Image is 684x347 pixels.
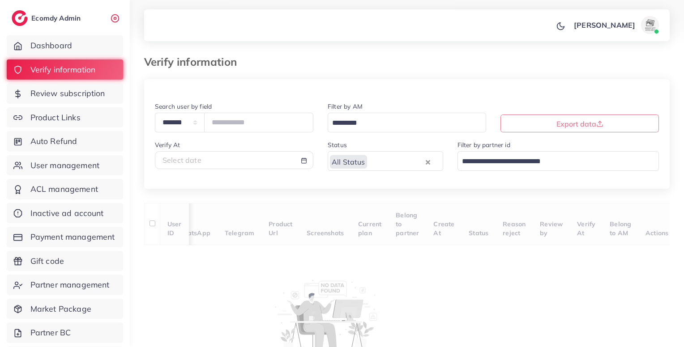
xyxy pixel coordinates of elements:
a: [PERSON_NAME]avatar [569,16,663,34]
div: Search for option [328,113,486,132]
label: Filter by AM [328,102,363,111]
span: ACL management [30,183,98,195]
span: Verify information [30,64,96,76]
a: Review subscription [7,83,123,104]
a: Verify information [7,59,123,80]
a: User management [7,155,123,176]
a: Market Package [7,299,123,319]
a: logoEcomdy Admin [12,10,83,26]
a: Partner BC [7,322,123,343]
div: Search for option [328,151,443,170]
img: logo [12,10,28,26]
h2: Ecomdy Admin [31,14,83,22]
span: Product Links [30,112,81,123]
span: Partner BC [30,327,71,339]
input: Search for option [368,155,423,169]
input: Search for option [329,116,475,130]
span: Export data [556,119,603,128]
label: Search user by field [155,102,212,111]
span: Payment management [30,231,115,243]
a: Partner management [7,275,123,295]
span: User management [30,160,99,171]
a: Auto Refund [7,131,123,152]
label: Filter by partner id [457,140,510,149]
p: [PERSON_NAME] [574,20,635,30]
label: Status [328,140,347,149]
span: Auto Refund [30,135,77,147]
span: Gift code [30,255,64,267]
span: Review subscription [30,88,105,99]
a: Payment management [7,227,123,247]
span: Partner management [30,279,110,291]
a: Dashboard [7,35,123,56]
span: Dashboard [30,40,72,51]
div: Search for option [457,151,659,170]
span: All Status [330,155,367,169]
a: Product Links [7,107,123,128]
a: Inactive ad account [7,203,123,224]
button: Export data [500,114,659,132]
a: Gift code [7,251,123,271]
input: Search for option [459,155,648,169]
span: Market Package [30,303,91,315]
span: Inactive ad account [30,207,104,219]
img: avatar [641,16,659,34]
span: Select date [162,156,201,165]
label: Verify At [155,140,180,149]
h3: Verify information [144,55,244,68]
a: ACL management [7,179,123,199]
button: Clear Selected [426,157,430,167]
